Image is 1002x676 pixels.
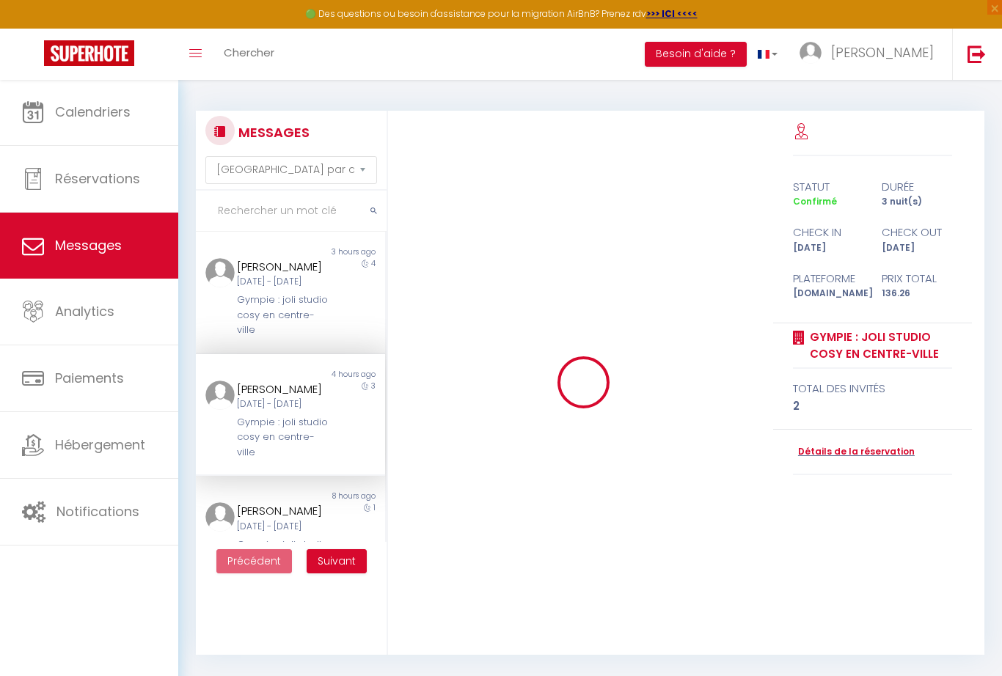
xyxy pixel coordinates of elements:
span: Calendriers [55,103,131,121]
button: Next [307,549,367,574]
img: ... [205,381,235,410]
div: [DATE] - [DATE] [237,520,328,534]
a: Détails de la réservation [793,445,915,459]
div: [PERSON_NAME] [237,502,328,520]
span: Confirmé [793,195,837,207]
span: Chercher [224,45,274,60]
img: ... [205,502,235,532]
div: 8 hours ago [290,491,385,502]
span: Notifications [56,502,139,521]
div: durée [872,178,961,196]
div: Gympie : joli studio cosy en centre-ville [237,415,328,460]
div: total des invités [793,380,952,397]
div: Gympie : joli studio cosy en centre-ville [237,537,328,582]
span: [PERSON_NAME] [831,43,934,62]
img: Super Booking [44,40,134,66]
a: >>> ICI <<<< [646,7,698,20]
h3: MESSAGES [235,116,310,149]
img: ... [205,258,235,287]
div: [PERSON_NAME] [237,381,328,398]
div: Plateforme [783,270,872,287]
span: Hébergement [55,436,145,454]
div: check in [783,224,872,241]
div: [DATE] [872,241,961,255]
span: Suivant [318,554,356,568]
span: Messages [55,236,122,254]
span: 1 [373,502,376,513]
div: check out [872,224,961,241]
div: [DATE] [783,241,872,255]
div: 3 hours ago [290,246,385,258]
input: Rechercher un mot clé [196,191,387,232]
span: 4 [371,258,376,269]
div: 136.26 [872,287,961,301]
a: ... [PERSON_NAME] [789,29,952,80]
div: [DATE] - [DATE] [237,275,328,289]
div: [PERSON_NAME] [237,258,328,276]
div: [DOMAIN_NAME] [783,287,872,301]
a: Chercher [213,29,285,80]
a: Gympie : joli studio cosy en centre-ville [805,328,952,363]
span: Réservations [55,169,140,188]
div: 2 [793,397,952,415]
button: Previous [216,549,292,574]
img: ... [800,42,822,64]
span: Analytics [55,302,114,320]
img: logout [968,45,986,63]
div: 3 nuit(s) [872,195,961,209]
div: [DATE] - [DATE] [237,397,328,411]
button: Besoin d'aide ? [645,42,747,67]
div: Prix total [872,270,961,287]
div: 4 hours ago [290,369,385,381]
span: Précédent [227,554,281,568]
span: 3 [371,381,376,392]
span: Paiements [55,369,124,387]
div: Gympie : joli studio cosy en centre-ville [237,293,328,337]
div: statut [783,178,872,196]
